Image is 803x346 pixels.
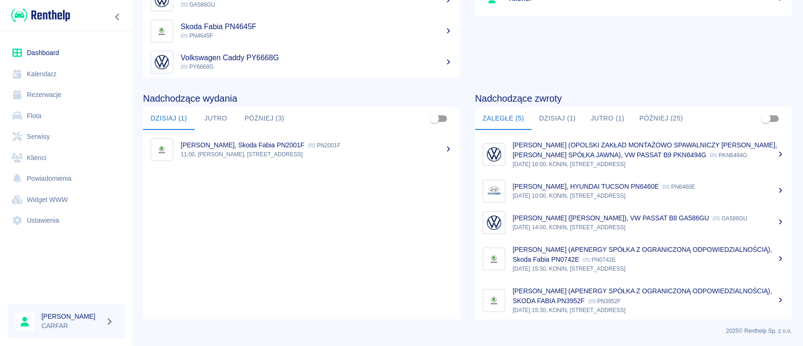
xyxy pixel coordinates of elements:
[475,107,532,130] button: Zaległe (5)
[513,192,785,200] p: [DATE] 10:00, KONIN, [STREET_ADDRESS]
[143,16,460,47] a: ImageSkoda Fabia PN4645F PN4645F
[425,110,443,128] span: Pokaż przypisane tylko do mnie
[475,207,792,238] a: Image[PERSON_NAME] ([PERSON_NAME]), VW PASSAT B8 GA586GU GA586GU[DATE] 14:00, KONIN, [STREET_ADDR...
[8,126,125,147] a: Serwisy
[513,183,659,190] p: [PERSON_NAME], HYUNDAI TUCSON PN6460E
[308,142,341,149] p: PN2001F
[475,238,792,280] a: Image[PERSON_NAME] (APENERGY SPÓŁKA Z OGRANICZONĄ ODPOWIEDZIALNOŚCIĄ), Skoda Fabia PN0742E PN0742...
[181,22,453,32] h5: Skoda Fabia PN4645F
[8,147,125,169] a: Klienci
[195,107,237,130] button: Jutro
[485,214,503,232] img: Image
[153,141,171,159] img: Image
[8,189,125,210] a: Widget WWW
[8,84,125,105] a: Rezerwacje
[710,152,747,159] p: PKN6494G
[475,280,792,321] a: Image[PERSON_NAME] (APENERGY SPÓŁKA Z OGRANICZONĄ ODPOWIEDZIALNOŚCIĄ), SKODA FABIA PN3952F PN3952...
[8,210,125,231] a: Ustawienia
[41,312,102,321] h6: [PERSON_NAME]
[485,250,503,268] img: Image
[8,105,125,127] a: Flota
[532,107,583,130] button: Dzisiaj (1)
[757,110,775,128] span: Pokaż przypisane tylko do mnie
[8,8,70,23] a: Renthelp logo
[11,8,70,23] img: Renthelp logo
[713,215,747,222] p: GA586GU
[181,150,453,159] p: 11:00, [PERSON_NAME], [STREET_ADDRESS]
[513,141,777,159] p: [PERSON_NAME] (OPOLSKI ZAKŁAD MONTAŻOWO SPAWALNICZY [PERSON_NAME], [PERSON_NAME] SPÓŁKA JAWNA), V...
[513,223,785,232] p: [DATE] 14:00, KONIN, [STREET_ADDRESS]
[583,107,631,130] button: Jutro (1)
[662,184,695,190] p: PN6460E
[485,182,503,200] img: Image
[181,32,213,39] span: PN4645F
[485,291,503,309] img: Image
[475,134,792,175] a: Image[PERSON_NAME] (OPOLSKI ZAKŁAD MONTAŻOWO SPAWALNICZY [PERSON_NAME], [PERSON_NAME] SPÓŁKA JAWN...
[153,22,171,40] img: Image
[181,141,304,149] p: [PERSON_NAME], Skoda Fabia PN2001F
[632,107,691,130] button: Później (25)
[8,42,125,64] a: Dashboard
[237,107,292,130] button: Później (3)
[588,298,621,305] p: PN3952F
[8,64,125,85] a: Kalendarz
[181,1,215,8] span: GA586GU
[583,257,615,263] p: PN0742E
[143,134,460,165] a: Image[PERSON_NAME], Skoda Fabia PN2001F PN2001F11:00, [PERSON_NAME], [STREET_ADDRESS]
[513,160,785,169] p: [DATE] 16:00, KONIN, [STREET_ADDRESS]
[513,306,785,314] p: [DATE] 15:30, KONIN, [STREET_ADDRESS]
[513,214,709,222] p: [PERSON_NAME] ([PERSON_NAME]), VW PASSAT B8 GA586GU
[41,321,102,331] p: CARFAR
[513,246,772,263] p: [PERSON_NAME] (APENERGY SPÓŁKA Z OGRANICZONĄ ODPOWIEDZIALNOŚCIĄ), Skoda Fabia PN0742E
[143,93,460,104] h4: Nadchodzące wydania
[513,287,772,305] p: [PERSON_NAME] (APENERGY SPÓŁKA Z OGRANICZONĄ ODPOWIEDZIALNOŚCIĄ), SKODA FABIA PN3952F
[181,53,453,63] h5: Volkswagen Caddy PY6668G
[111,11,125,23] button: Zwiń nawigację
[143,327,792,335] p: 2025 © Renthelp Sp. z o.o.
[143,47,460,78] a: ImageVolkswagen Caddy PY6668G PY6668G
[475,175,792,207] a: Image[PERSON_NAME], HYUNDAI TUCSON PN6460E PN6460E[DATE] 10:00, KONIN, [STREET_ADDRESS]
[475,93,792,104] h4: Nadchodzące zwroty
[513,265,785,273] p: [DATE] 15:30, KONIN, [STREET_ADDRESS]
[181,64,214,70] span: PY6668G
[143,107,195,130] button: Dzisiaj (1)
[8,168,125,189] a: Powiadomienia
[153,53,171,71] img: Image
[485,145,503,163] img: Image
